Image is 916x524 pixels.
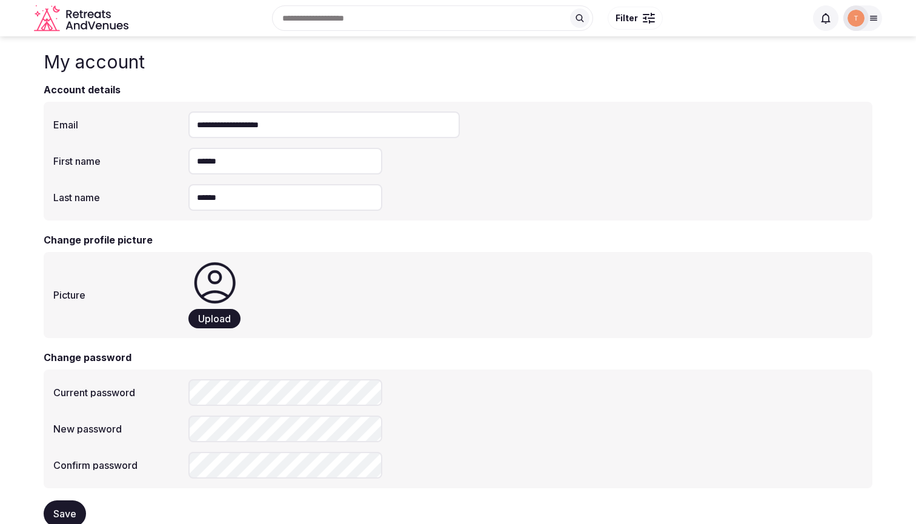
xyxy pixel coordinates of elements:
[53,388,188,397] label: Current password
[188,309,241,328] button: Upload
[44,350,872,365] h3: Change password
[53,424,188,434] label: New password
[53,290,188,300] label: Picture
[53,120,188,130] label: Email
[34,5,131,32] a: Visit the homepage
[34,5,131,32] svg: Retreats and Venues company logo
[608,7,663,30] button: Filter
[53,508,76,520] span: Save
[616,12,638,24] span: Filter
[848,10,865,27] img: thriveatgoa.com
[44,51,145,73] h1: My account
[44,82,872,97] h3: Account details
[44,233,872,247] h3: Change profile picture
[53,193,188,202] label: Last name
[53,460,188,470] label: Confirm password
[198,313,231,325] span: Upload
[53,156,188,166] label: First name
